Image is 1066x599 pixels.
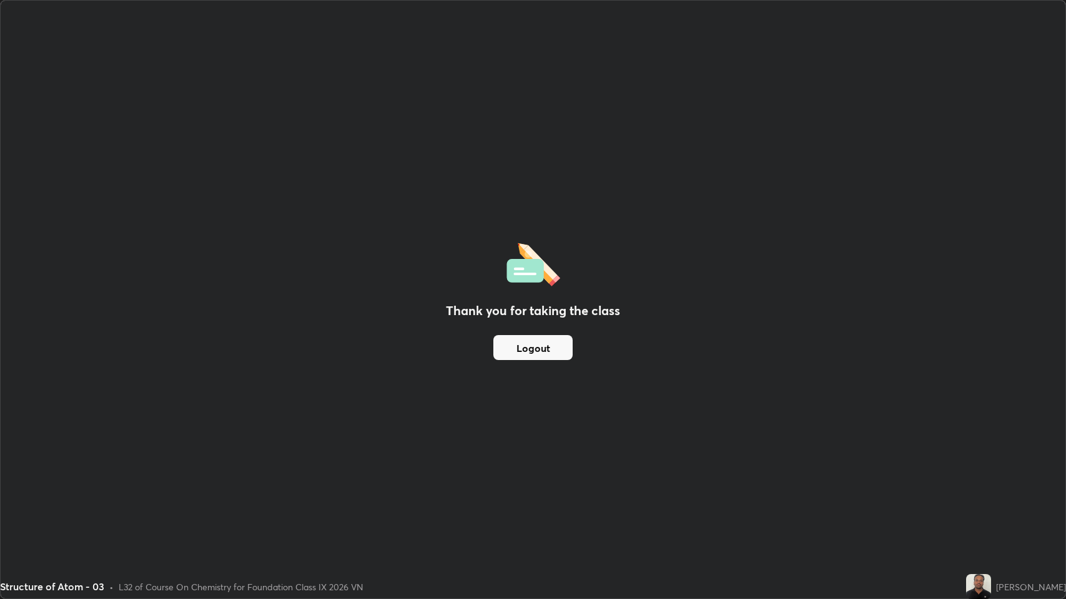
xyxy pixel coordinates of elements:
img: c449bc7577714875aafd9c306618b106.jpg [966,574,991,599]
div: [PERSON_NAME] [996,580,1066,593]
h2: Thank you for taking the class [446,301,620,320]
div: L32 of Course On Chemistry for Foundation Class IX 2026 VN [119,580,363,593]
div: • [109,580,114,593]
img: offlineFeedback.1438e8b3.svg [506,239,560,286]
button: Logout [493,335,573,360]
